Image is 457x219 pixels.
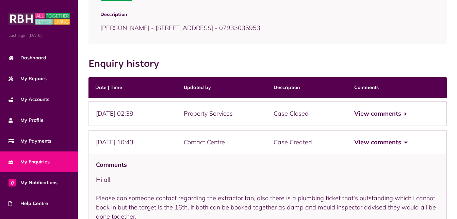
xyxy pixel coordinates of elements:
span: My Enquiries [9,158,50,165]
span: 0 [9,179,16,186]
span: My Notifications [9,179,58,186]
span: Dashboard [9,54,46,61]
span: [PERSON_NAME] - [STREET_ADDRESS] - 07933035953 [100,24,260,32]
div: [DATE] 02:39 [88,101,177,126]
div: Case Created [267,130,347,155]
div: Case Closed [267,101,347,126]
th: Description [267,77,347,98]
span: Last login: [DATE] [9,32,70,39]
h2: Enquiry history [88,58,166,70]
button: View comments [354,137,407,147]
span: My Payments [9,137,51,145]
span: My Accounts [9,96,49,103]
div: Contact Centre [177,130,267,155]
span: My Repairs [9,75,47,82]
span: My Profile [9,117,44,124]
span: Description [100,11,435,18]
span: Help Centre [9,200,48,207]
th: Updated by [177,77,267,98]
img: MyRBH [9,12,70,26]
button: View comments [354,109,407,119]
div: Property Services [177,101,267,126]
th: Date | Time [88,77,177,98]
div: [DATE] 10:43 [88,130,177,155]
h4: Comments [96,161,439,169]
th: Comments [347,77,447,98]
